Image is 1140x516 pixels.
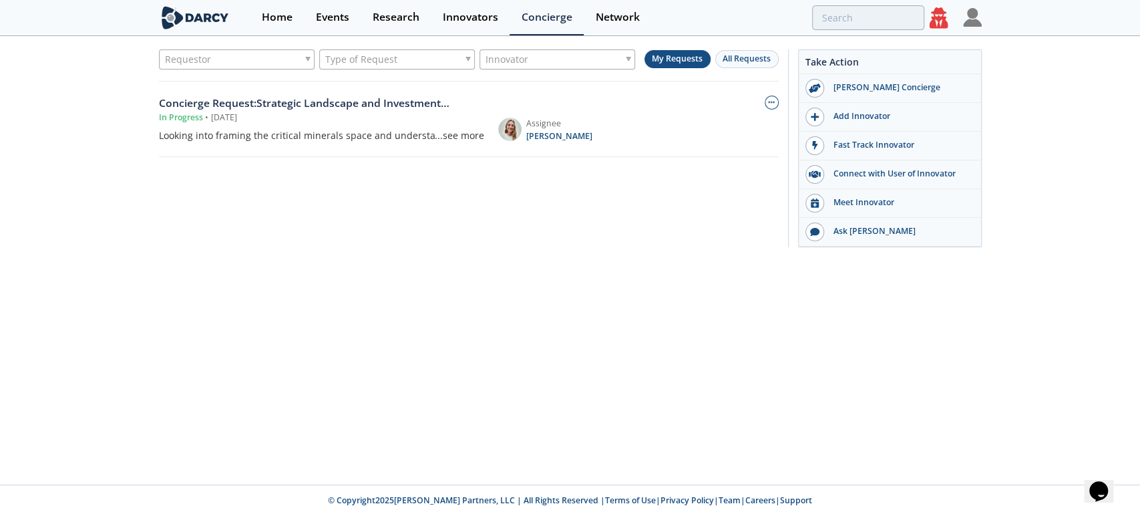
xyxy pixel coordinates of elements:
[715,50,779,68] button: All Requests
[824,82,974,94] div: [PERSON_NAME] Concierge
[719,495,741,506] a: Team
[486,50,528,69] span: Innovator
[780,495,812,506] a: Support
[745,495,775,506] a: Careers
[498,118,522,141] img: ZBAphc7tSUi3OznJS8NL
[159,49,315,70] div: Requestor
[963,8,982,27] img: Profile
[373,12,419,23] div: Research
[316,12,349,23] div: Events
[644,50,711,68] button: My Requests
[526,118,592,130] div: Assignee
[211,112,237,124] div: [DATE]
[480,49,635,70] div: Innovator
[526,130,592,142] span: [PERSON_NAME]
[1084,463,1127,503] iframe: chat widget
[325,50,397,69] span: Type of Request
[812,5,924,30] input: Advanced Search
[824,225,974,237] div: Ask [PERSON_NAME]
[203,112,211,124] span: •
[824,168,974,180] div: Connect with User of Innovator
[824,110,974,122] div: Add Innovator
[159,128,484,142] div: Looking into framing the critical minerals space and understanding the best opportunities to cons...
[159,112,203,124] span: In Progress
[76,495,1065,507] p: © Copyright 2025 [PERSON_NAME] Partners, LLC | All Rights Reserved | | | | |
[443,12,498,23] div: Innovators
[605,495,656,506] a: Terms of Use
[165,50,211,69] span: Requestor
[824,139,974,151] div: Fast Track Innovator
[522,12,572,23] div: Concierge
[159,6,232,29] img: logo-wide.svg
[435,128,484,142] div: ...see more
[660,495,714,506] a: Privacy Policy
[262,12,293,23] div: Home
[824,197,974,209] div: Meet Innovator
[596,12,640,23] div: Network
[723,53,771,64] span: All Requests
[159,96,484,112] div: Concierge Request : Strategic Landscape and Investment Opportunities in the Critical Minerals Sector
[799,55,981,74] div: Take Action
[319,49,475,70] div: Type of Request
